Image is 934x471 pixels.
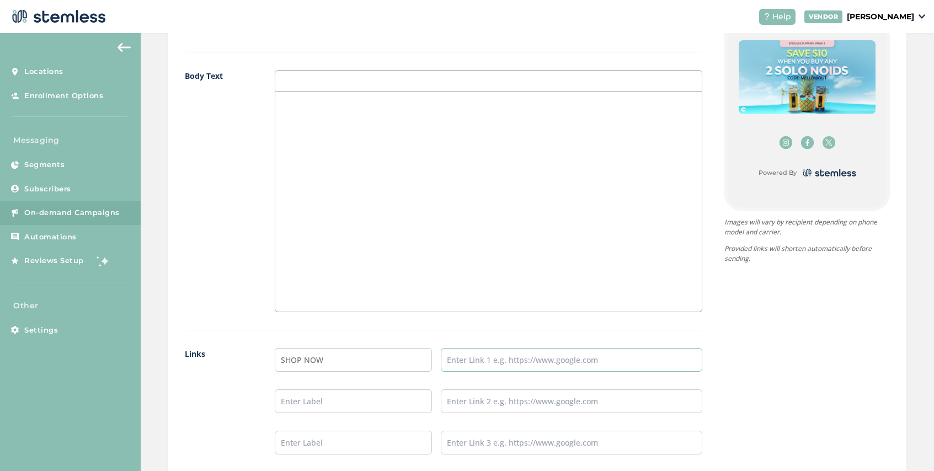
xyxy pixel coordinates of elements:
img: logo-dark-0685b13c.svg [9,6,106,28]
span: Subscribers [24,184,71,195]
input: Enter Link 3 e.g. https://www.google.com [441,431,702,454]
span: Settings [24,325,58,336]
img: icon-help-white-03924b79.svg [764,13,770,20]
div: VENDOR [804,10,842,23]
p: [PERSON_NAME] [847,11,914,23]
label: Body Text [185,70,253,312]
p: Images will vary by recipient depending on phone model and carrier. [724,217,890,237]
img: icon-twitter-hover-40c44d0e.webp [823,136,835,149]
img: icon_down-arrow-small-66adaf34.svg [919,14,925,19]
input: Enter Label [275,348,432,372]
span: Segments [24,159,65,170]
span: Automations [24,232,77,243]
input: Enter Label [275,431,432,454]
img: L8Y41k1kvch6AAAAABJRU5ErkJggg== [739,40,876,114]
span: Reviews Setup [24,255,84,266]
img: icon-fb-hover-94121ca2.svg [801,136,814,149]
small: Powered By [759,168,797,178]
img: glitter-stars-b7820f95.gif [92,250,114,272]
img: icon-ig-hover-9699abcf.svg [780,136,792,149]
img: logo-dark-0685b13c.svg [801,167,856,179]
span: Enrollment Options [24,90,103,101]
input: Enter Link 2 e.g. https://www.google.com [441,389,702,413]
p: Provided links will shorten automatically before sending. [724,244,890,264]
iframe: Chat Widget [879,418,934,471]
input: Enter Label [275,389,432,413]
span: On-demand Campaigns [24,207,120,218]
img: icon-arrow-back-accent-c549486e.svg [118,43,131,52]
input: Enter Link 1 e.g. https://www.google.com [441,348,702,372]
span: Help [772,11,791,23]
span: Locations [24,66,63,77]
